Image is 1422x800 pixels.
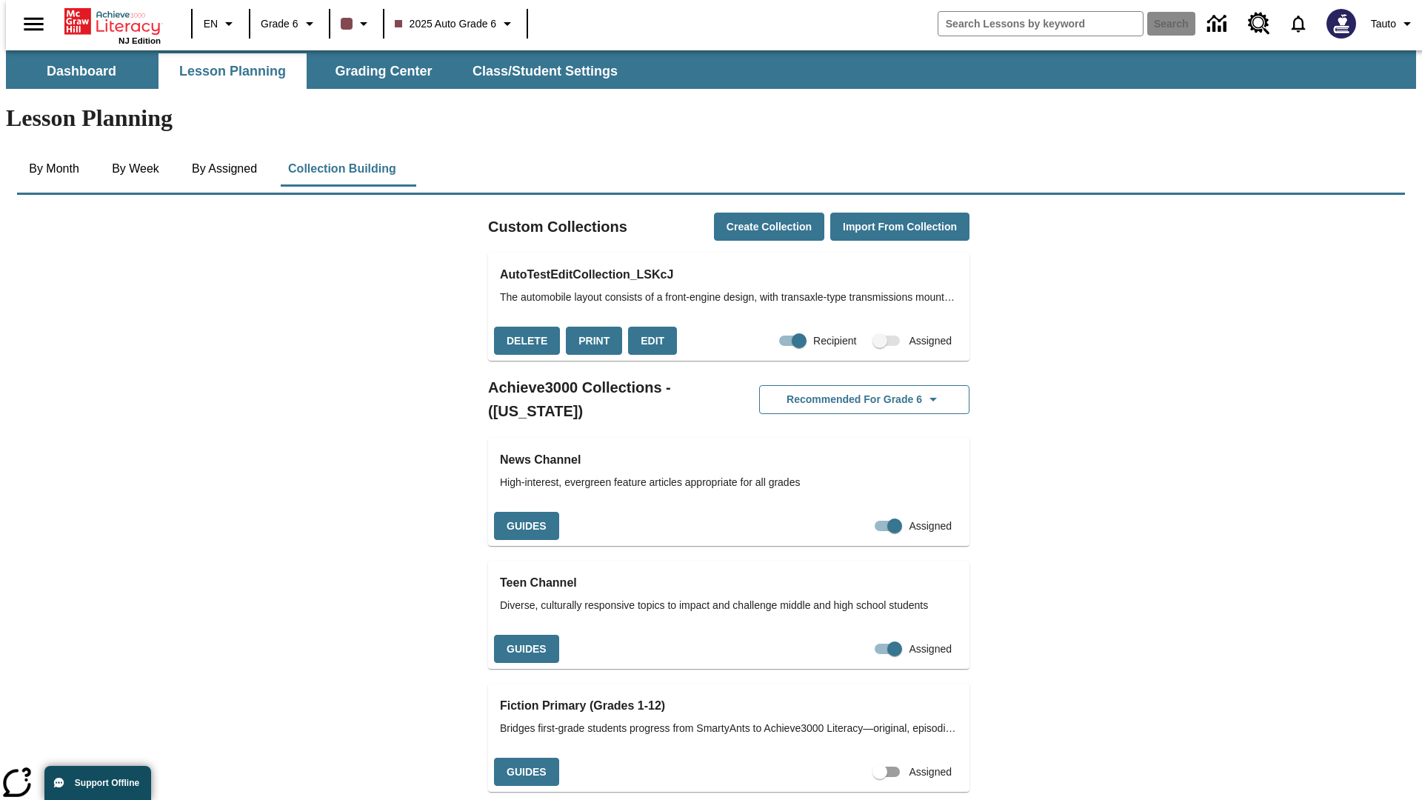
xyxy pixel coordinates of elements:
button: Support Offline [44,766,151,800]
button: Dashboard [7,53,156,89]
h2: Custom Collections [488,215,627,239]
span: High-interest, evergreen feature articles appropriate for all grades [500,475,958,490]
h3: News Channel [500,450,958,470]
button: Delete [494,327,560,356]
h3: AutoTestEditCollection_LSKcJ [500,264,958,285]
input: search field [938,12,1143,36]
span: Recipient [813,333,856,349]
a: Resource Center, Will open in new tab [1239,4,1279,44]
button: Recommended for Grade 6 [759,385,969,414]
span: Grade 6 [261,16,298,32]
button: By Month [17,151,91,187]
h2: Achieve3000 Collections - ([US_STATE]) [488,376,729,423]
button: Class color is dark brown. Change class color [335,10,378,37]
button: By Assigned [180,151,269,187]
img: Avatar [1326,9,1356,39]
span: EN [204,16,218,32]
button: Class/Student Settings [461,53,630,89]
button: Grade: Grade 6, Select a grade [255,10,324,37]
span: Diverse, culturally responsive topics to impact and challenge middle and high school students [500,598,958,613]
button: Edit [628,327,677,356]
span: NJ Edition [118,36,161,45]
button: Collection Building [276,151,408,187]
button: Guides [494,758,559,787]
button: Print, will open in a new window [566,327,622,356]
h3: Fiction Primary (Grades 1-12) [500,696,958,716]
button: By Week [99,151,173,187]
button: Language: EN, Select a language [197,10,244,37]
a: Data Center [1198,4,1239,44]
span: Assigned [909,519,952,534]
button: Grading Center [310,53,458,89]
button: Open side menu [12,2,56,46]
h1: Lesson Planning [6,104,1416,132]
div: SubNavbar [6,50,1416,89]
div: SubNavbar [6,53,631,89]
span: 2025 Auto Grade 6 [395,16,497,32]
button: Select a new avatar [1318,4,1365,43]
button: Lesson Planning [158,53,307,89]
span: Assigned [909,764,952,780]
span: Support Offline [75,778,139,788]
div: Home [64,5,161,45]
span: Assigned [909,333,952,349]
button: Class: 2025 Auto Grade 6, Select your class [389,10,523,37]
h3: Teen Channel [500,573,958,593]
button: Profile/Settings [1365,10,1422,37]
span: Tauto [1371,16,1396,32]
span: The automobile layout consists of a front-engine design, with transaxle-type transmissions mounte... [500,290,958,305]
span: Bridges first-grade students progress from SmartyAnts to Achieve3000 Literacy—original, episodic ... [500,721,958,736]
a: Home [64,7,161,36]
a: Notifications [1279,4,1318,43]
button: Guides [494,512,559,541]
button: Guides [494,635,559,664]
button: Create Collection [714,213,824,241]
span: Assigned [909,641,952,657]
button: Import from Collection [830,213,969,241]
